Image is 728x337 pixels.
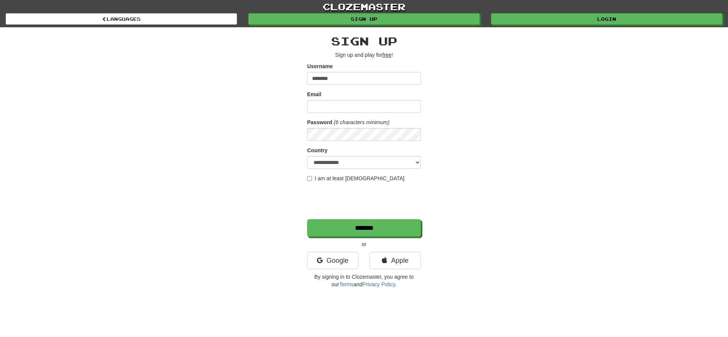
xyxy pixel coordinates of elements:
[307,186,422,215] iframe: reCAPTCHA
[6,13,237,25] a: Languages
[370,252,421,269] a: Apple
[307,119,332,126] label: Password
[382,52,391,58] u: free
[307,62,333,70] label: Username
[248,13,480,25] a: Sign up
[339,281,353,287] a: Terms
[307,35,421,47] h2: Sign up
[307,90,321,98] label: Email
[307,252,358,269] a: Google
[307,273,421,288] p: By signing in to Clozemaster, you agree to our and .
[362,281,395,287] a: Privacy Policy
[307,176,312,181] input: I am at least [DEMOGRAPHIC_DATA]
[307,175,405,182] label: I am at least [DEMOGRAPHIC_DATA]
[307,51,421,59] p: Sign up and play for !
[307,147,328,154] label: Country
[307,240,421,248] p: or
[334,119,389,125] em: (6 characters minimum)
[491,13,722,25] a: Login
